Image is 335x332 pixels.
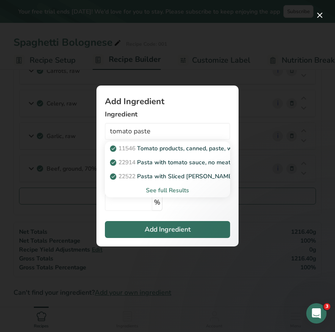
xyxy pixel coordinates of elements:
[324,303,330,310] span: 3
[112,158,253,167] p: Pasta with tomato sauce, no meat, canned
[105,123,230,140] input: Add Ingredient
[306,303,327,324] iframe: Intercom live chat
[105,183,230,197] div: See full Results
[105,109,230,119] label: Ingredient
[105,141,230,155] a: 11546Tomato products, canned, paste, without salt added (Includes foods for USDA's Food Distribut...
[105,97,230,106] h1: Add Ingredient
[145,224,191,235] span: Add Ingredient
[105,169,230,183] a: 22522Pasta with Sliced [PERSON_NAME] in Tomato Sauce, canned entree
[118,158,135,166] span: 22914
[112,186,223,195] div: See full Results
[118,172,135,180] span: 22522
[105,221,230,238] button: Add Ingredient
[112,172,324,181] p: Pasta with Sliced [PERSON_NAME] in Tomato Sauce, canned entree
[118,144,135,152] span: 11546
[105,155,230,169] a: 22914Pasta with tomato sauce, no meat, canned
